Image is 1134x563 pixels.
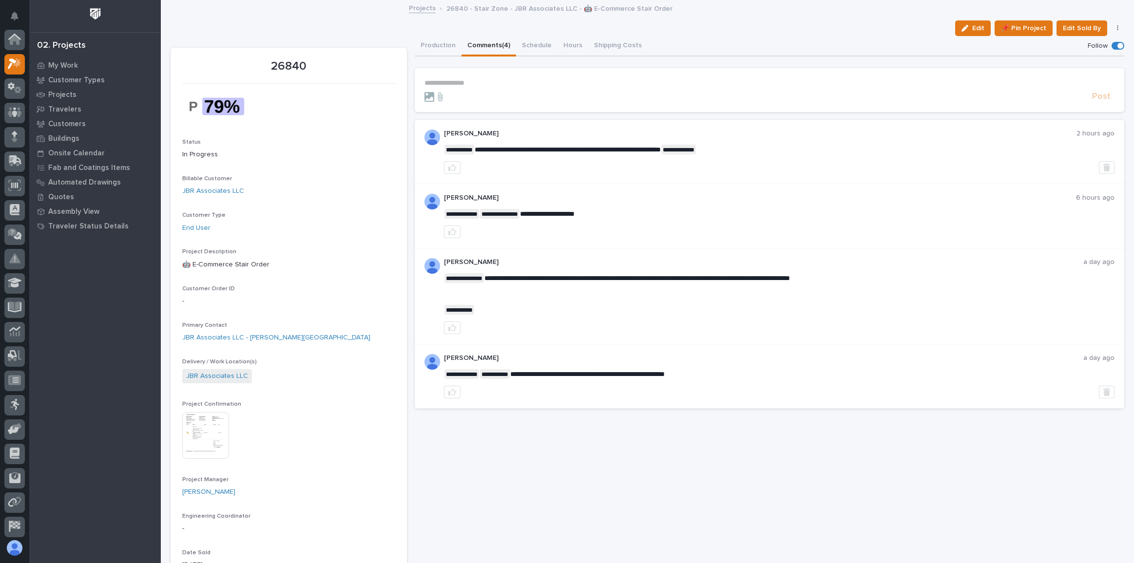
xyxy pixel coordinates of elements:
[444,321,461,334] button: like this post
[182,524,395,534] p: -
[48,91,77,99] p: Projects
[182,186,244,196] a: JBR Associates LLC
[29,146,161,160] a: Onsite Calendar
[1099,386,1115,398] button: Delete post
[409,2,436,13] a: Projects
[444,386,461,398] button: like this post
[182,249,236,255] span: Project Description
[182,286,235,292] span: Customer Order ID
[48,120,86,129] p: Customers
[424,354,440,370] img: ALV-UjUW5P6fp_EKJDib9bSu4i9siC2VWaYoJ4wmsxqwS8ugEzqt2jUn7pYeYhA5TGr5A6D3IzuemHUGlvM5rCUNVp4NrpVac...
[48,164,130,172] p: Fab and Coatings Items
[182,90,255,123] img: bc7xcOAcErvQdvoJ9toUNe7RAA4M5zrVYsnafaJVz14
[48,207,99,216] p: Assembly View
[182,59,395,74] p: 26840
[955,20,991,36] button: Edit
[972,24,984,33] span: Edit
[444,258,1083,266] p: [PERSON_NAME]
[424,194,440,209] img: AOh14GjpcA6ydKGAvwfezp8OhN30Q3_1BHk5lQOeczEvCIoEuGETHm2tT-JUDAHyqffuBe4ae2BInEDZwLlH3tcCd_oYlV_i4...
[444,225,461,238] button: like this post
[48,105,81,114] p: Travelers
[446,2,673,13] p: 26840 - Stair Zone - JBR Associates LLC - 🤖 E-Commerce Stair Order
[182,359,257,365] span: Delivery / Work Location(s)
[29,160,161,175] a: Fab and Coatings Items
[1083,258,1115,266] p: a day ago
[48,134,79,143] p: Buildings
[29,116,161,131] a: Customers
[182,322,227,328] span: Primary Contact
[37,40,86,51] div: 02. Projects
[186,371,248,381] a: JBR Associates LLC
[1001,22,1046,34] span: 📌 Pin Project
[461,36,516,56] button: Comments (4)
[4,6,25,26] button: Notifications
[182,401,241,407] span: Project Confirmation
[4,538,25,558] button: users-avatar
[29,204,161,219] a: Assembly View
[182,296,395,306] p: -
[29,87,161,102] a: Projects
[182,487,235,497] a: [PERSON_NAME]
[48,76,105,85] p: Customer Types
[1088,91,1115,102] button: Post
[182,212,226,218] span: Customer Type
[182,333,370,343] a: JBR Associates LLC - [PERSON_NAME][GEOGRAPHIC_DATA]
[29,175,161,189] a: Automated Drawings
[29,102,161,116] a: Travelers
[48,193,74,202] p: Quotes
[1088,42,1108,50] p: Follow
[86,5,104,23] img: Workspace Logo
[1083,354,1115,362] p: a day ago
[1076,130,1115,138] p: 2 hours ago
[1076,194,1115,202] p: 6 hours ago
[48,222,129,231] p: Traveler Status Details
[182,176,232,182] span: Billable Customer
[424,130,440,145] img: ALV-UjUW5P6fp_EKJDib9bSu4i9siC2VWaYoJ4wmsxqwS8ugEzqt2jUn7pYeYhA5TGr5A6D3IzuemHUGlvM5rCUNVp4NrpVac...
[557,36,588,56] button: Hours
[48,149,105,158] p: Onsite Calendar
[182,513,250,519] span: Engineering Coordinator
[29,219,161,233] a: Traveler Status Details
[1092,91,1111,102] span: Post
[444,354,1083,362] p: [PERSON_NAME]
[29,73,161,87] a: Customer Types
[415,36,461,56] button: Production
[29,58,161,73] a: My Work
[182,550,211,556] span: Date Sold
[995,20,1053,36] button: 📌 Pin Project
[444,194,1076,202] p: [PERSON_NAME]
[1063,22,1101,34] span: Edit Sold By
[182,260,395,270] p: 🤖 E-Commerce Stair Order
[182,477,229,483] span: Project Manager
[1057,20,1107,36] button: Edit Sold By
[48,61,78,70] p: My Work
[182,139,201,145] span: Status
[12,12,25,27] div: Notifications
[444,161,461,174] button: like this post
[516,36,557,56] button: Schedule
[444,130,1076,138] p: [PERSON_NAME]
[29,189,161,204] a: Quotes
[424,258,440,274] img: AD_cMMROVhewrCPqdu1DyWElRfTPtaMDIZb0Cz2p22wkP4SfGmFYCmSpR4ubGkS2JiFWMw9FE42fAOOw7Djl2MNBNTCFnhXYx...
[182,223,211,233] a: End User
[1099,161,1115,174] button: Delete post
[48,178,121,187] p: Automated Drawings
[29,131,161,146] a: Buildings
[588,36,648,56] button: Shipping Costs
[182,150,395,160] p: In Progress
